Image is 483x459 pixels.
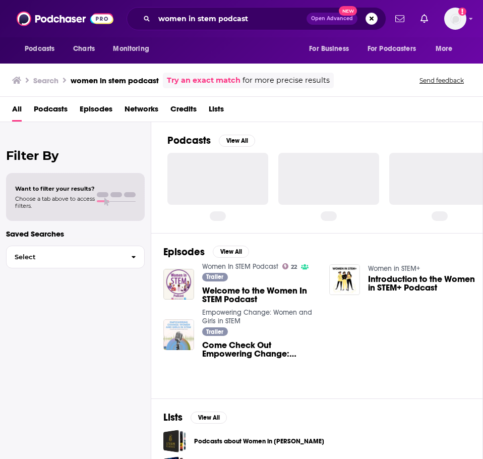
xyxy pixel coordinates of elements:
[213,246,249,258] button: View All
[209,101,224,122] a: Lists
[444,8,466,30] button: Show profile menu
[12,101,22,122] a: All
[291,265,297,269] span: 22
[25,42,54,56] span: Podcasts
[444,8,466,30] span: Logged in as headlandconsultancy
[444,8,466,30] img: User Profile
[34,101,68,122] a: Podcasts
[15,195,95,209] span: Choose a tab above to access filters.
[167,75,240,86] a: Try an exact match
[429,39,465,59] button: open menu
[125,101,158,122] a: Networks
[202,286,317,304] a: Welcome to the Women In STEM Podcast
[6,246,145,268] button: Select
[206,329,223,335] span: Trailer
[154,11,307,27] input: Search podcasts, credits, & more...
[6,229,145,239] p: Saved Searches
[416,76,467,85] button: Send feedback
[167,134,211,147] h2: Podcasts
[436,42,453,56] span: More
[67,39,101,59] a: Charts
[219,135,255,147] button: View All
[71,76,159,85] h3: women in stem podcast
[106,39,162,59] button: open menu
[163,319,194,350] img: Come Check Out Empowering Change: Women and Girls in STEM Podcast
[368,275,483,292] a: Introduction to the Women in STEM+ Podcast
[163,430,186,452] a: Podcasts about Women in STEMM
[17,9,113,28] img: Podchaser - Follow, Share and Rate Podcasts
[73,42,95,56] span: Charts
[167,134,255,147] a: PodcastsView All
[458,8,466,16] svg: Add a profile image
[206,274,223,280] span: Trailer
[163,411,227,424] a: ListsView All
[191,412,227,424] button: View All
[202,341,317,358] a: Come Check Out Empowering Change: Women and Girls in STEM Podcast
[163,411,183,424] h2: Lists
[282,263,297,269] a: 22
[194,436,324,447] a: Podcasts about Women in [PERSON_NAME]
[302,39,361,59] button: open menu
[243,75,330,86] span: for more precise results
[33,76,58,85] h3: Search
[307,13,357,25] button: Open AdvancedNew
[113,42,149,56] span: Monitoring
[80,101,112,122] a: Episodes
[361,39,431,59] button: open menu
[311,16,353,21] span: Open Advanced
[163,246,249,258] a: EpisodesView All
[127,7,386,30] div: Search podcasts, credits, & more...
[6,148,145,163] h2: Filter By
[7,254,123,260] span: Select
[202,308,312,325] a: Empowering Change: Women and Girls in STEM
[18,39,68,59] button: open menu
[368,264,420,273] a: Women in STEM+
[329,264,360,295] img: Introduction to the Women in STEM+ Podcast
[339,6,357,16] span: New
[391,10,408,27] a: Show notifications dropdown
[202,262,278,271] a: Women In STEM Podcast
[368,42,416,56] span: For Podcasters
[163,269,194,300] img: Welcome to the Women In STEM Podcast
[416,10,432,27] a: Show notifications dropdown
[309,42,349,56] span: For Business
[15,185,95,192] span: Want to filter your results?
[163,246,205,258] h2: Episodes
[170,101,197,122] a: Credits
